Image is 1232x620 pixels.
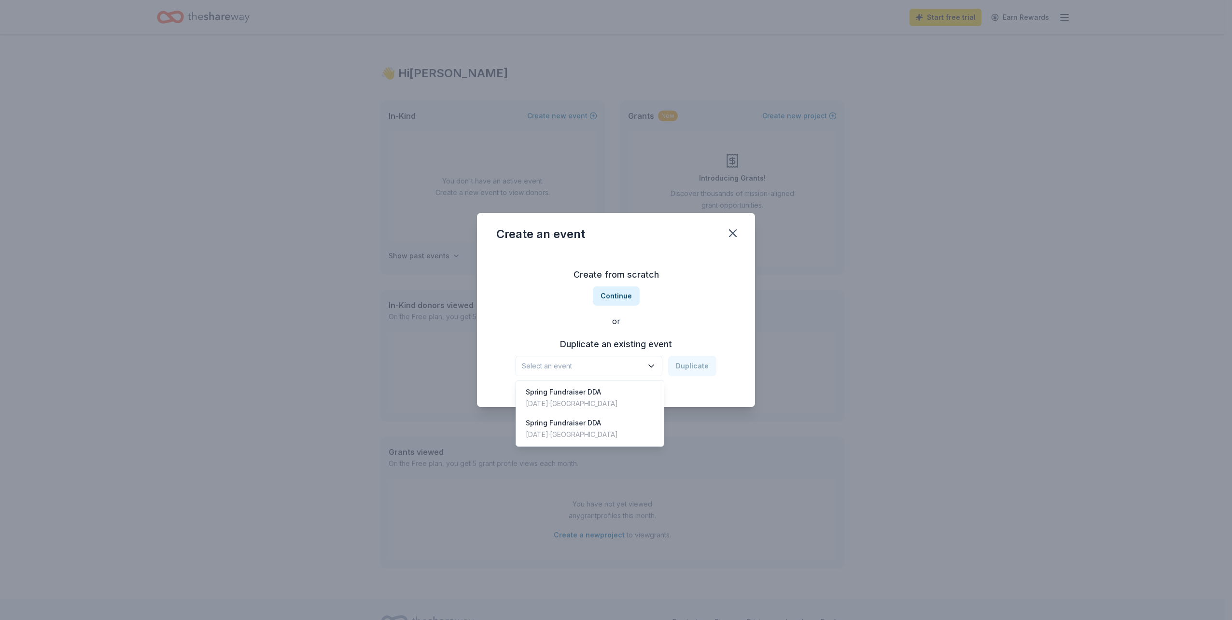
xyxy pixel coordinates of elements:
[516,356,662,376] button: Select an event
[526,398,618,409] div: [DATE] · [GEOGRAPHIC_DATA]
[516,380,664,447] div: Select an event
[526,386,618,398] div: Spring Fundraiser DDA
[522,360,643,372] span: Select an event
[526,429,618,440] div: [DATE] · [GEOGRAPHIC_DATA]
[526,417,618,429] div: Spring Fundraiser DDA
